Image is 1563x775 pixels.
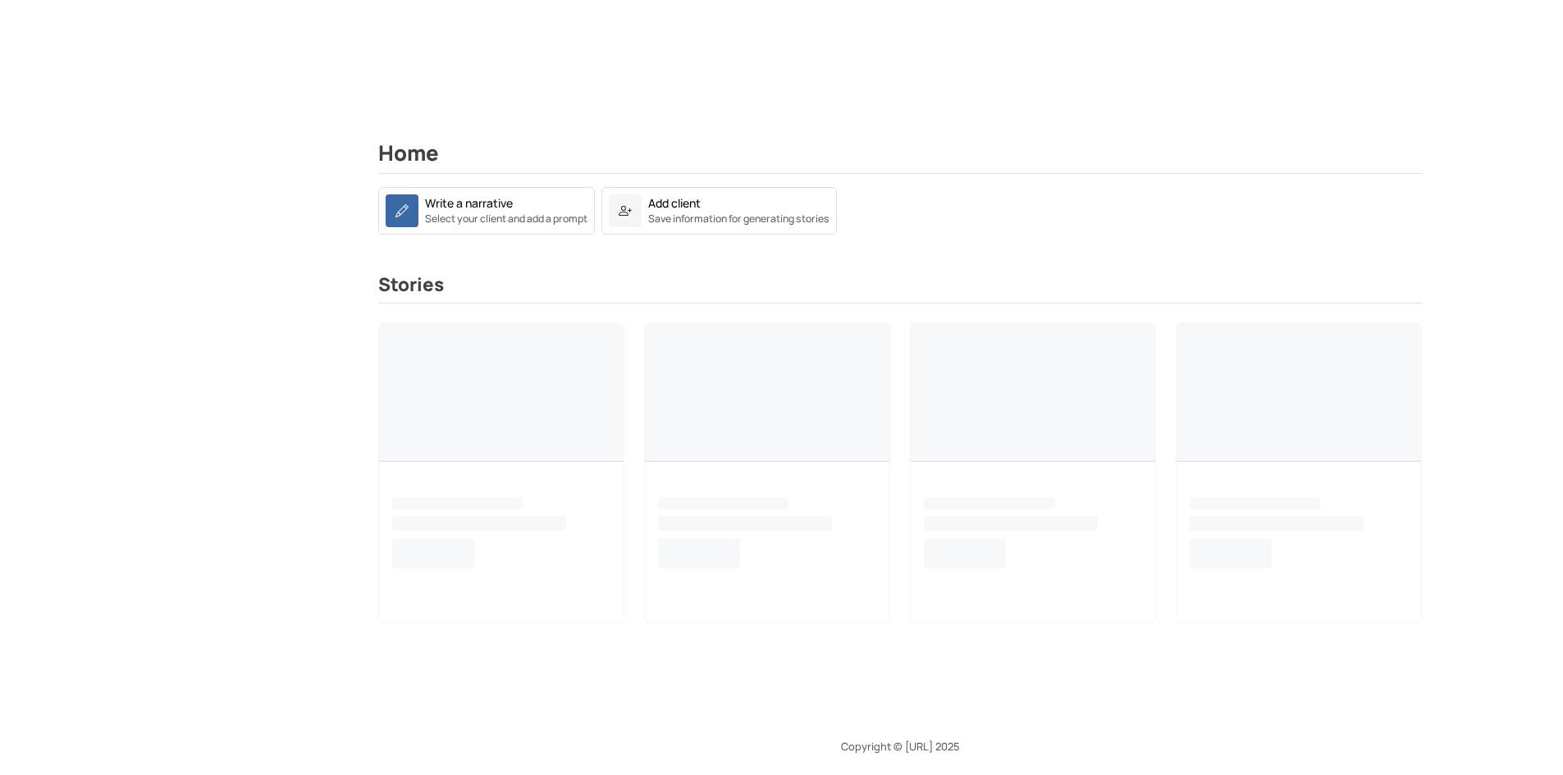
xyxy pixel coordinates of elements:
div: Write a narrative [425,194,513,212]
h2: Home [378,141,1422,174]
small: Save information for generating stories [648,212,829,226]
small: Select your client and add a prompt [425,212,587,226]
div: Add client [648,194,701,212]
span: Copyright © [URL] 2025 [841,739,959,754]
a: Write a narrativeSelect your client and add a prompt [378,201,595,217]
a: Add clientSave information for generating stories [601,201,837,217]
h3: Stories [378,274,1422,303]
a: Add clientSave information for generating stories [601,187,837,235]
a: Write a narrativeSelect your client and add a prompt [378,187,595,235]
